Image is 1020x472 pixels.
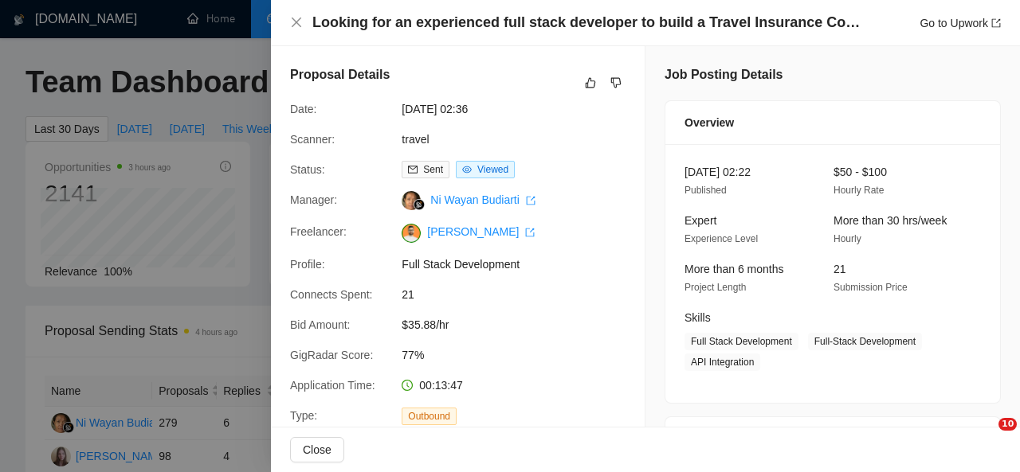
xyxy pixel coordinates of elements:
[423,164,443,175] span: Sent
[665,65,783,84] h5: Job Posting Details
[477,164,508,175] span: Viewed
[685,417,981,460] div: Client Details
[290,349,373,361] span: GigRadar Score:
[290,318,351,331] span: Bid Amount:
[834,166,887,178] span: $50 - $100
[290,409,317,422] span: Type:
[290,225,347,238] span: Freelancer:
[685,333,798,350] span: Full Stack Development
[581,73,600,92] button: like
[462,165,472,174] span: eye
[920,17,1001,29] a: Go to Upworkexport
[290,437,344,462] button: Close
[290,163,325,176] span: Status:
[290,379,375,392] span: Application Time:
[290,65,390,84] h5: Proposal Details
[402,133,429,146] a: travel
[685,185,727,196] span: Published
[834,282,908,293] span: Submission Price
[402,380,413,391] span: clock-circle
[419,379,463,392] span: 00:13:47
[606,73,626,92] button: dislike
[834,214,947,227] span: More than 30 hrs/week
[402,224,421,243] img: c1NLmzrk-0pBZjOo1nLSJnOz0itNHKTdmMHAt8VIsLFzaWqqsJDJtcFyV3OYvrqgu3
[685,353,760,371] span: API Integration
[427,225,535,238] a: [PERSON_NAME] export
[408,165,418,174] span: mail
[290,16,303,29] span: close
[290,258,325,271] span: Profile:
[290,103,316,115] span: Date:
[312,13,862,33] h4: Looking for an experienced full stack developer to build a Travel Insurance Comparison website
[402,408,457,425] span: Outbound
[610,76,622,89] span: dislike
[430,193,535,206] a: Ni Wayan Budiarti export
[402,286,641,303] span: 21
[685,311,711,324] span: Skills
[290,193,337,206] span: Manager:
[834,185,884,196] span: Hourly Rate
[991,18,1001,28] span: export
[414,199,425,210] img: gigradar-bm.png
[966,418,1004,456] iframe: Intercom live chat
[290,288,373,301] span: Connects Spent:
[998,418,1017,431] span: 10
[685,233,758,244] span: Experience Level
[685,114,734,131] span: Overview
[402,100,641,118] span: [DATE] 02:36
[834,263,846,275] span: 21
[834,233,861,244] span: Hourly
[402,316,641,334] span: $35.88/hr
[402,346,641,364] span: 77%
[685,214,716,227] span: Expert
[290,133,335,146] span: Scanner:
[525,228,535,237] span: export
[685,166,751,178] span: [DATE] 02:22
[585,76,596,89] span: like
[526,196,535,205] span: export
[685,263,784,275] span: More than 6 months
[290,16,303,29] button: Close
[808,333,922,350] span: Full-Stack Development
[303,441,331,458] span: Close
[685,282,746,293] span: Project Length
[402,256,641,273] span: Full Stack Development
